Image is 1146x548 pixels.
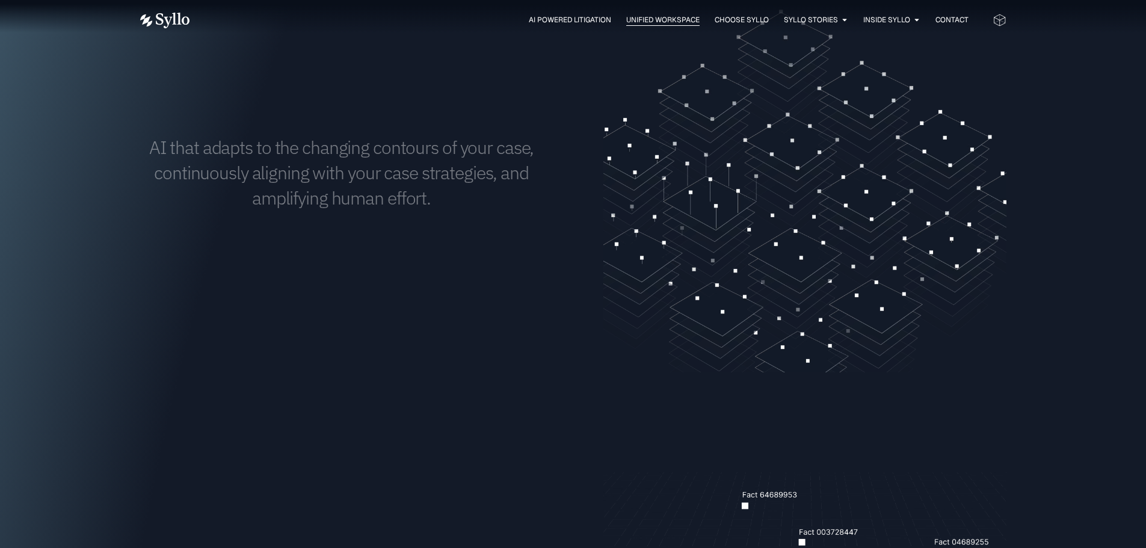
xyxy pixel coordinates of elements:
img: Vector [140,13,189,28]
a: AI Powered Litigation [529,14,611,25]
a: Unified Workspace [626,14,700,25]
a: Choose Syllo [715,14,769,25]
nav: Menu [214,14,969,26]
a: Inside Syllo [863,14,910,25]
div: Menu Toggle [214,14,969,26]
a: Contact [935,14,969,25]
a: Syllo Stories [784,14,838,25]
h1: AI that adapts to the changing contours of your case, continuously aligning with your case strate... [140,135,543,211]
